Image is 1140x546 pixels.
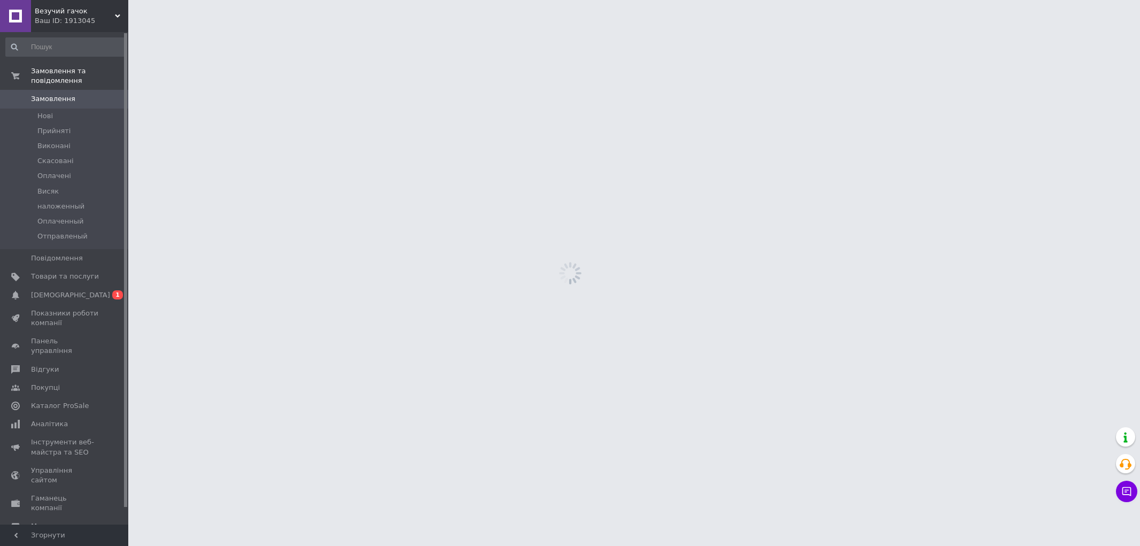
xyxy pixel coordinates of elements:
span: Прийняті [37,126,71,136]
span: Оплачені [37,171,71,181]
span: Управління сайтом [31,466,99,485]
span: Аналітика [31,419,68,429]
span: Замовлення та повідомлення [31,66,128,86]
span: Панель управління [31,336,99,356]
span: наложенный [37,202,84,211]
span: Гаманець компанії [31,494,99,513]
span: Замовлення [31,94,75,104]
button: Чат з покупцем [1116,481,1137,502]
span: Товари та послуги [31,272,99,281]
span: Оплаченный [37,217,83,226]
span: Показники роботи компанії [31,309,99,328]
span: Маркет [31,521,58,531]
span: Висяк [37,187,59,196]
div: Ваш ID: 1913045 [35,16,128,26]
span: Нові [37,111,53,121]
input: Пошук [5,37,126,57]
span: Везучий гачок [35,6,115,16]
span: Виконані [37,141,71,151]
span: Отправленый [37,232,88,241]
span: Каталог ProSale [31,401,89,411]
span: Відгуки [31,365,59,374]
span: [DEMOGRAPHIC_DATA] [31,290,110,300]
span: Повідомлення [31,253,83,263]
span: Покупці [31,383,60,393]
span: Інструменти веб-майстра та SEO [31,437,99,457]
span: Скасовані [37,156,74,166]
span: 1 [112,290,123,299]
